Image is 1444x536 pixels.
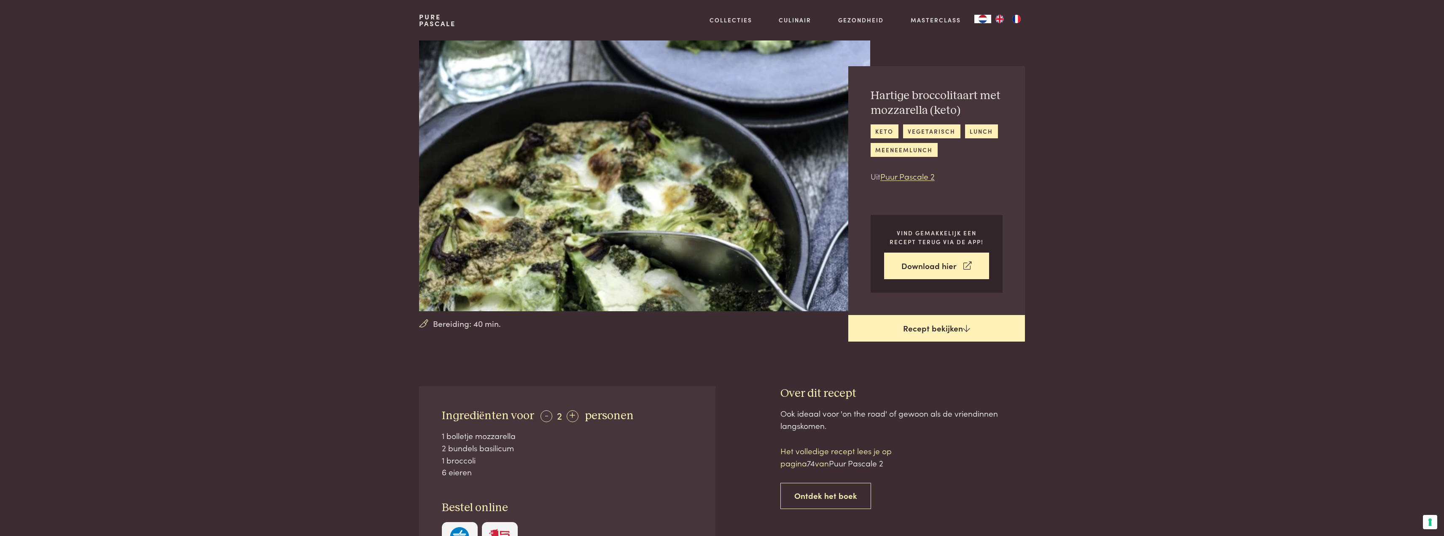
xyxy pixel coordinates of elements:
div: Language [974,15,991,23]
div: Ook ideaal voor 'on the road' of gewoon als de vriendinnen langskomen. [780,407,1025,431]
a: meeneemlunch [871,143,938,157]
span: 2 [557,408,562,422]
span: Ingrediënten voor [442,410,534,422]
div: 1 broccoli [442,454,693,466]
button: Uw voorkeuren voor toestemming voor trackingtechnologieën [1423,515,1437,529]
a: PurePascale [419,13,456,27]
a: EN [991,15,1008,23]
a: Collecties [710,16,752,24]
p: Het volledige recept lees je op pagina van [780,445,924,469]
div: - [540,410,552,422]
a: NL [974,15,991,23]
span: 74 [807,457,815,469]
p: Vind gemakkelijk een recept terug via de app! [884,229,989,246]
a: Masterclass [911,16,961,24]
div: 6 eieren [442,466,693,478]
h2: Hartige broccolitaart met mozzarella (keto) [871,89,1003,118]
span: personen [585,410,634,422]
p: Uit [871,170,1003,183]
div: 2 bundels basilicum [442,442,693,454]
a: FR [1008,15,1025,23]
span: Puur Pascale 2 [829,457,883,469]
a: Gezondheid [838,16,884,24]
a: keto [871,124,898,138]
a: Ontdek het boek [780,483,871,509]
a: Culinair [779,16,811,24]
a: Puur Pascale 2 [880,170,935,182]
img: Hartige broccolitaart met mozzarella (keto) [419,40,870,311]
a: Recept bekijken [848,315,1025,342]
aside: Language selected: Nederlands [974,15,1025,23]
div: 1 bolletje mozzarella [442,430,693,442]
span: Bereiding: 40 min. [433,318,501,330]
a: Download hier [884,253,989,279]
h3: Over dit recept [780,386,1025,401]
ul: Language list [991,15,1025,23]
a: lunch [965,124,998,138]
h3: Bestel online [442,501,693,515]
div: + [567,410,578,422]
a: vegetarisch [903,124,960,138]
